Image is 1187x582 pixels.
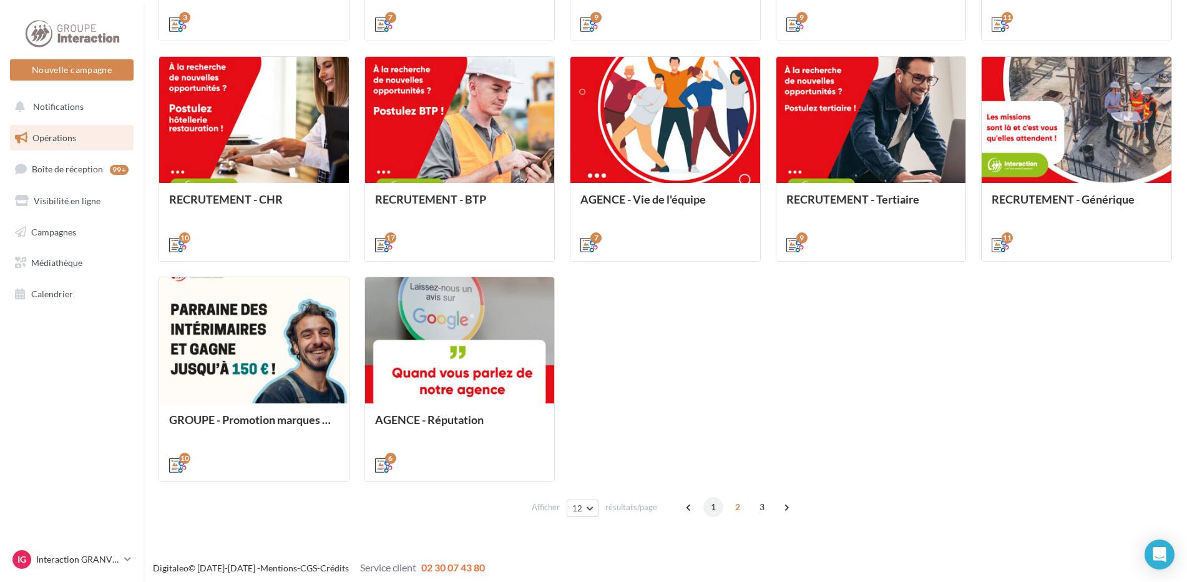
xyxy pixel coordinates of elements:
[1002,12,1013,23] div: 11
[260,563,297,573] a: Mentions
[110,165,129,175] div: 99+
[7,281,136,307] a: Calendrier
[300,563,317,573] a: CGS
[580,193,750,218] div: AGENCE - Vie de l'équipe
[10,59,134,81] button: Nouvelle campagne
[1145,540,1175,570] div: Open Intercom Messenger
[7,125,136,151] a: Opérations
[703,497,723,517] span: 1
[169,413,339,438] div: GROUPE - Promotion marques et offres
[34,195,100,206] span: Visibilité en ligne
[10,548,134,571] a: IG Interaction GRANVILLE
[7,219,136,245] a: Campagnes
[605,501,657,513] span: résultats/page
[567,500,598,517] button: 12
[153,563,485,573] span: © [DATE]-[DATE] - - -
[590,232,602,244] div: 7
[17,553,26,566] span: IG
[153,563,188,573] a: Digitaleo
[7,155,136,182] a: Boîte de réception99+
[33,101,84,112] span: Notifications
[7,250,136,276] a: Médiathèque
[7,188,136,214] a: Visibilité en ligne
[179,232,190,244] div: 10
[179,453,190,464] div: 10
[421,561,485,573] span: 02 30 07 43 80
[796,232,808,244] div: 9
[320,563,349,573] a: Crédits
[360,561,416,573] span: Service client
[32,132,76,143] span: Opérations
[179,12,190,23] div: 3
[31,257,82,268] span: Médiathèque
[385,12,396,23] div: 7
[786,193,956,218] div: RECRUTEMENT - Tertiaire
[1002,232,1013,244] div: 11
[31,226,76,237] span: Campagnes
[7,94,131,120] button: Notifications
[32,164,103,174] span: Boîte de réception
[375,413,545,438] div: AGENCE - Réputation
[728,497,748,517] span: 2
[36,553,119,566] p: Interaction GRANVILLE
[752,497,772,517] span: 3
[590,12,602,23] div: 9
[992,193,1161,218] div: RECRUTEMENT - Générique
[31,289,73,299] span: Calendrier
[385,232,396,244] div: 17
[385,453,396,464] div: 6
[796,12,808,23] div: 9
[572,503,583,513] span: 12
[375,193,545,218] div: RECRUTEMENT - BTP
[169,193,339,218] div: RECRUTEMENT - CHR
[532,501,560,513] span: Afficher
